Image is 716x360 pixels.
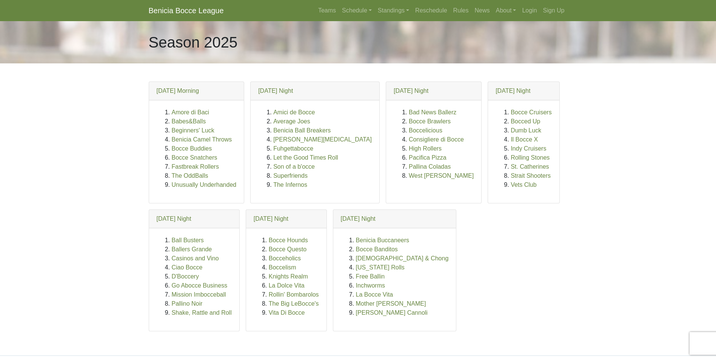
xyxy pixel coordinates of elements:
a: Amore di Baci [172,109,209,115]
a: Bocce Questo [269,246,307,252]
a: Mother [PERSON_NAME] [356,300,426,307]
a: [US_STATE] Rolls [356,264,405,271]
a: La Bocce Vita [356,291,393,298]
a: Fastbreak Rollers [172,163,219,170]
a: Il Bocce X [511,136,538,143]
a: [DATE] Morning [157,88,199,94]
a: [DATE] Night [496,88,530,94]
a: Bad News Ballerz [409,109,456,115]
a: Let the Good Times Roll [273,154,338,161]
a: Ball Busters [172,237,204,243]
a: Bocce Hounds [269,237,308,243]
a: Bocce Banditos [356,246,398,252]
a: News [472,3,493,18]
a: Sign Up [540,3,568,18]
a: About [493,3,519,18]
a: La Dolce Vita [269,282,305,289]
a: Rollin' Bombarolos [269,291,319,298]
a: Indy Cruisers [511,145,546,152]
a: Bocceholics [269,255,301,262]
a: Boccelicious [409,127,442,134]
a: Bocce Snatchers [172,154,217,161]
a: Beginners' Luck [172,127,214,134]
a: Fuhgettabocce [273,145,313,152]
a: [DATE] Night [157,215,191,222]
a: Consigliere di Bocce [409,136,464,143]
a: The Big LeBocce's [269,300,319,307]
a: High Rollers [409,145,442,152]
a: Superfriends [273,172,308,179]
a: Amici de Bocce [273,109,315,115]
a: [DATE] Night [394,88,428,94]
a: [DATE] Night [254,215,288,222]
a: Mission Imbocceball [172,291,226,298]
a: Schedule [339,3,375,18]
a: Son of a b'occe [273,163,315,170]
a: Teams [315,3,339,18]
a: [PERSON_NAME][MEDICAL_DATA] [273,136,372,143]
a: Casinos and Vino [172,255,219,262]
a: Benicia Ball Breakers [273,127,331,134]
a: Knights Realm [269,273,308,280]
a: [DATE] Night [341,215,376,222]
a: Bocced Up [511,118,540,125]
a: Shake, Rattle and Roll [172,309,232,316]
a: [PERSON_NAME] Cannoli [356,309,428,316]
a: Bocce Cruisers [511,109,551,115]
a: Pallino Noir [172,300,203,307]
a: Pacifica Pizza [409,154,447,161]
a: Ciao Bocce [172,264,203,271]
a: Babes&Balls [172,118,206,125]
a: The OddBalls [172,172,208,179]
a: Inchworms [356,282,385,289]
a: Benicia Buccaneers [356,237,409,243]
a: Bocce Brawlers [409,118,451,125]
a: Benicia Bocce League [149,3,224,18]
a: D'Boccery [172,273,199,280]
a: Go Abocce Business [172,282,228,289]
a: Average Joes [273,118,310,125]
a: Pallina Coladas [409,163,451,170]
a: Standings [375,3,412,18]
a: Free Ballin [356,273,385,280]
a: Benicia Camel Throws [172,136,232,143]
a: Boccelism [269,264,296,271]
a: Bocce Buddies [172,145,212,152]
a: The Infernos [273,182,307,188]
a: Login [519,3,540,18]
a: Reschedule [412,3,450,18]
a: West [PERSON_NAME] [409,172,474,179]
a: Vita Di Bocce [269,309,305,316]
a: Rolling Stones [511,154,550,161]
a: Vets Club [511,182,536,188]
a: Dumb Luck [511,127,541,134]
a: [DEMOGRAPHIC_DATA] & Chong [356,255,449,262]
a: St. Catherines [511,163,549,170]
a: Strait Shooters [511,172,551,179]
h1: Season 2025 [149,33,238,51]
a: [DATE] Night [258,88,293,94]
a: Unusually Underhanded [172,182,237,188]
a: Rules [450,3,472,18]
a: Ballers Grande [172,246,212,252]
